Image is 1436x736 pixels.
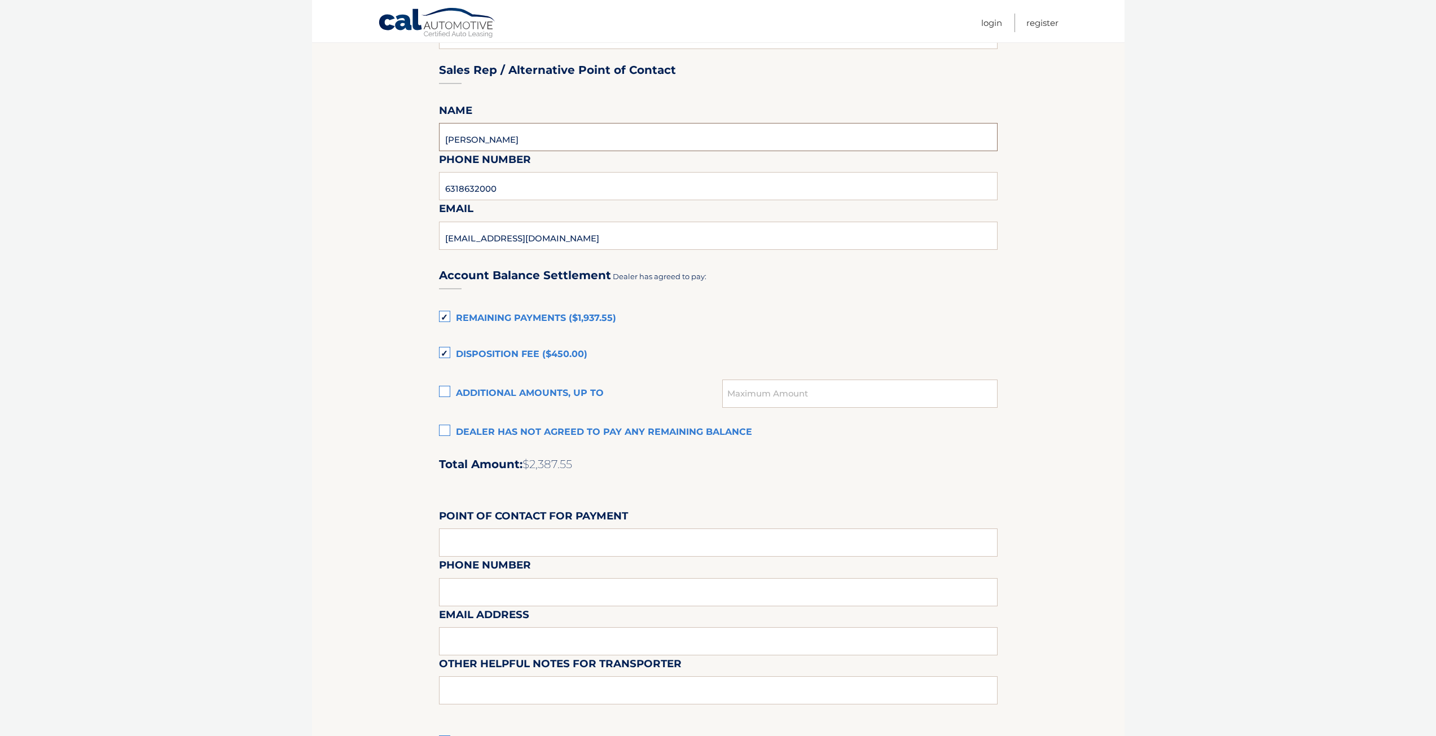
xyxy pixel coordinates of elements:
[439,382,723,405] label: Additional amounts, up to
[981,14,1002,32] a: Login
[439,102,472,123] label: Name
[439,343,998,366] label: Disposition Fee ($450.00)
[439,606,529,627] label: Email Address
[439,655,682,676] label: Other helpful notes for transporter
[522,457,572,471] span: $2,387.55
[439,268,611,283] h3: Account Balance Settlement
[378,7,497,40] a: Cal Automotive
[439,200,473,221] label: Email
[439,457,998,471] h2: Total Amount:
[439,508,628,528] label: Point of Contact for Payment
[439,63,676,77] h3: Sales Rep / Alternative Point of Contact
[439,307,998,330] label: Remaining Payments ($1,937.55)
[1026,14,1059,32] a: Register
[613,272,706,281] span: Dealer has agreed to pay:
[439,151,531,172] label: Phone Number
[722,380,997,408] input: Maximum Amount
[439,421,998,444] label: Dealer has not agreed to pay any remaining balance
